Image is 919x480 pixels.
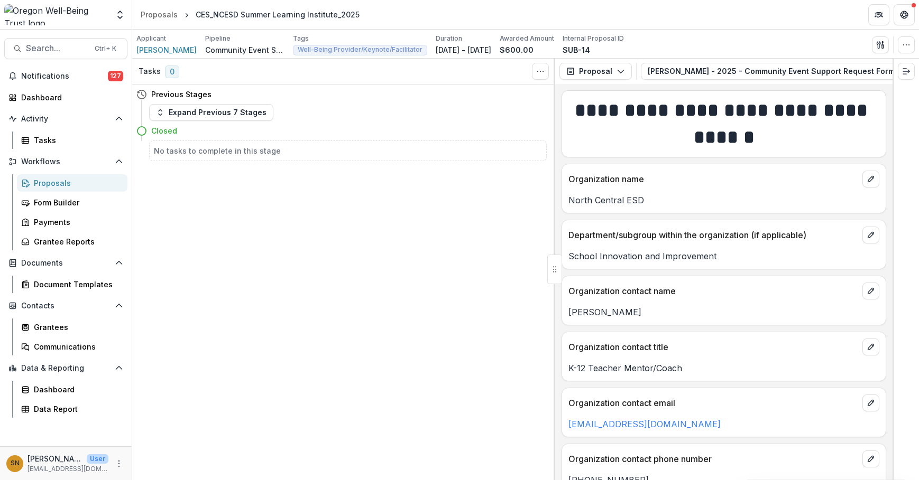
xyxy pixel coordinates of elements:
p: Organization contact name [568,285,858,297]
div: CES_NCESD Summer Learning Institute_2025 [196,9,360,20]
a: Form Builder [17,194,127,211]
p: [PERSON_NAME] [568,306,879,318]
div: Siri Ngai [11,460,20,467]
div: Proposals [141,9,178,20]
button: Notifications127 [4,68,127,84]
p: K-12 Teacher Mentor/Coach [568,362,879,374]
span: Notifications [21,72,108,81]
div: Form Builder [34,197,119,208]
span: 127 [108,71,123,81]
a: Communications [17,338,127,355]
span: Data & Reporting [21,364,111,373]
div: Communications [34,341,119,352]
button: Expand Previous 7 Stages [149,104,273,121]
div: Dashboard [21,92,119,103]
div: Tasks [34,135,119,146]
a: Grantees [17,318,127,336]
button: Expand right [898,63,915,80]
p: Internal Proposal ID [563,34,624,43]
button: More [113,457,125,470]
button: Open entity switcher [113,4,127,25]
a: Tasks [17,131,127,149]
span: Contacts [21,302,111,310]
div: Proposals [34,177,119,189]
span: Workflows [21,157,111,166]
p: School Innovation and Improvement [568,250,879,262]
p: Duration [436,34,462,43]
button: Open Documents [4,255,127,271]
button: Open Workflows [4,153,127,170]
p: User [87,454,108,464]
h5: No tasks to complete in this stage [154,145,542,156]
h3: Tasks [139,67,161,76]
a: Grantee Reports [17,233,127,250]
button: Get Help [894,4,915,25]
a: [EMAIL_ADDRESS][DOMAIN_NAME] [568,419,721,429]
button: edit [862,450,879,467]
span: Activity [21,115,111,124]
a: [PERSON_NAME] [136,44,197,55]
p: Applicant [136,34,166,43]
button: edit [862,227,879,243]
button: edit [862,283,879,299]
img: Oregon Well-Being Trust logo [4,4,108,25]
a: Document Templates [17,276,127,293]
a: Dashboard [17,381,127,398]
div: Data Report [34,403,119,415]
button: Proposal [559,63,632,80]
a: Data Report [17,400,127,418]
a: Dashboard [4,89,127,106]
a: Proposals [136,7,182,22]
h4: Closed [151,125,177,136]
p: SUB-14 [563,44,590,55]
p: $600.00 [500,44,534,55]
div: Dashboard [34,384,119,395]
button: edit [862,171,879,187]
button: Toggle View Cancelled Tasks [532,63,549,80]
div: Payments [34,217,119,228]
a: Payments [17,213,127,231]
nav: breadcrumb [136,7,364,22]
button: Open Contacts [4,297,127,314]
p: Organization contact title [568,341,858,353]
div: Document Templates [34,279,119,290]
a: Proposals [17,174,127,192]
p: Community Event Support [205,44,284,55]
div: Grantee Reports [34,236,119,247]
button: Open Data & Reporting [4,360,127,377]
span: Search... [26,43,88,53]
p: Organization contact email [568,397,858,409]
p: North Central ESD [568,194,879,206]
div: Ctrl + K [93,43,118,54]
button: edit [862,394,879,411]
p: Pipeline [205,34,231,43]
h4: Previous Stages [151,89,212,100]
p: Department/subgroup within the organization (if applicable) [568,229,858,241]
button: edit [862,338,879,355]
span: Well-Being Provider/Keynote/Facilitator [298,46,422,53]
button: Open Activity [4,110,127,127]
p: [DATE] - [DATE] [436,44,491,55]
p: [EMAIL_ADDRESS][DOMAIN_NAME] [27,464,108,474]
p: Tags [293,34,309,43]
button: Search... [4,38,127,59]
p: Organization contact phone number [568,453,858,465]
div: Grantees [34,322,119,333]
span: Documents [21,259,111,268]
p: [PERSON_NAME] [27,453,82,464]
span: 0 [165,65,179,78]
button: Partners [868,4,889,25]
p: Organization name [568,173,858,185]
p: Awarded Amount [500,34,554,43]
